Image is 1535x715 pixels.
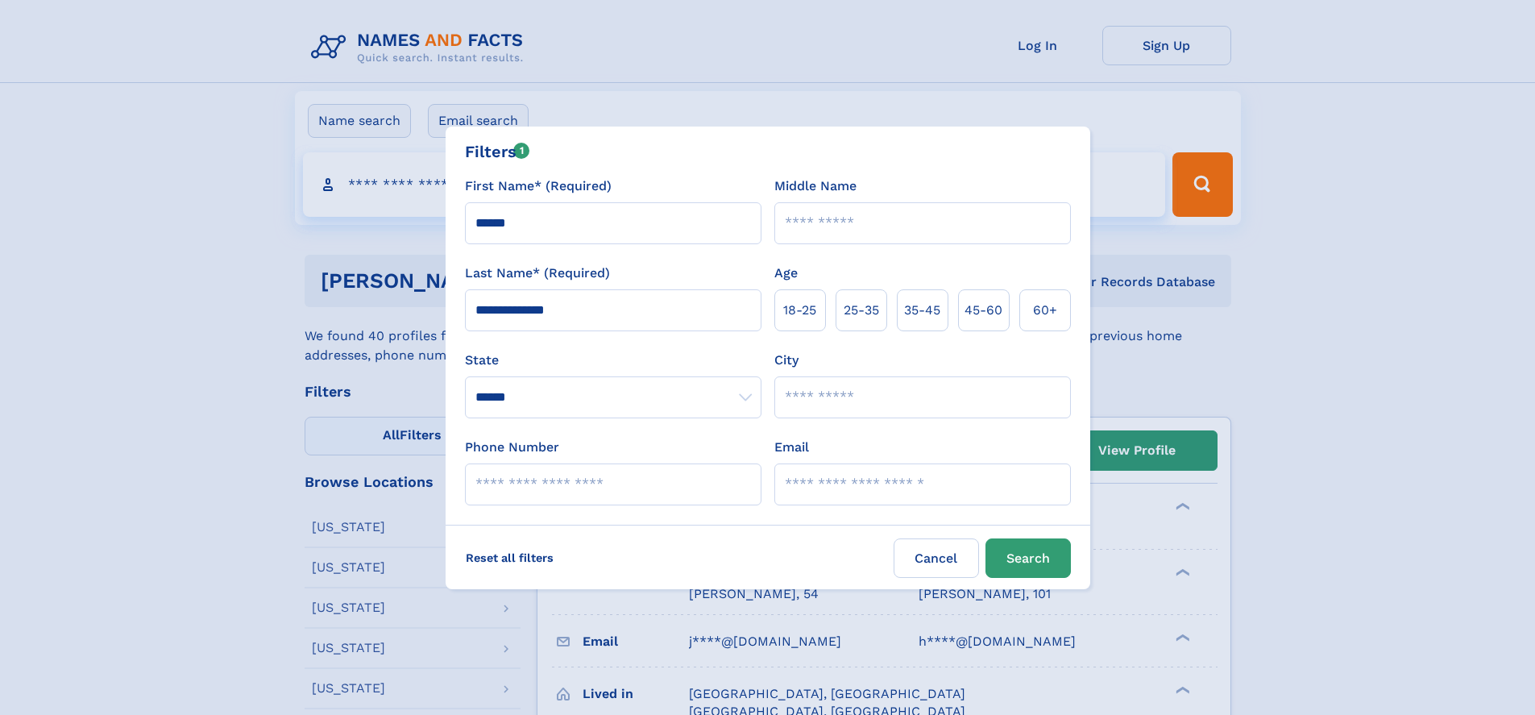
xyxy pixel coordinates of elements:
label: Reset all filters [455,538,564,577]
label: Age [774,264,798,283]
label: Phone Number [465,438,559,457]
button: Search [985,538,1071,578]
label: Email [774,438,809,457]
span: 25‑35 [844,301,879,320]
span: 35‑45 [904,301,940,320]
label: City [774,351,799,370]
span: 18‑25 [783,301,816,320]
label: Last Name* (Required) [465,264,610,283]
label: Cancel [894,538,979,578]
div: Filters [465,139,530,164]
label: Middle Name [774,177,857,196]
label: State [465,351,761,370]
span: 60+ [1033,301,1057,320]
span: 45‑60 [965,301,1002,320]
label: First Name* (Required) [465,177,612,196]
